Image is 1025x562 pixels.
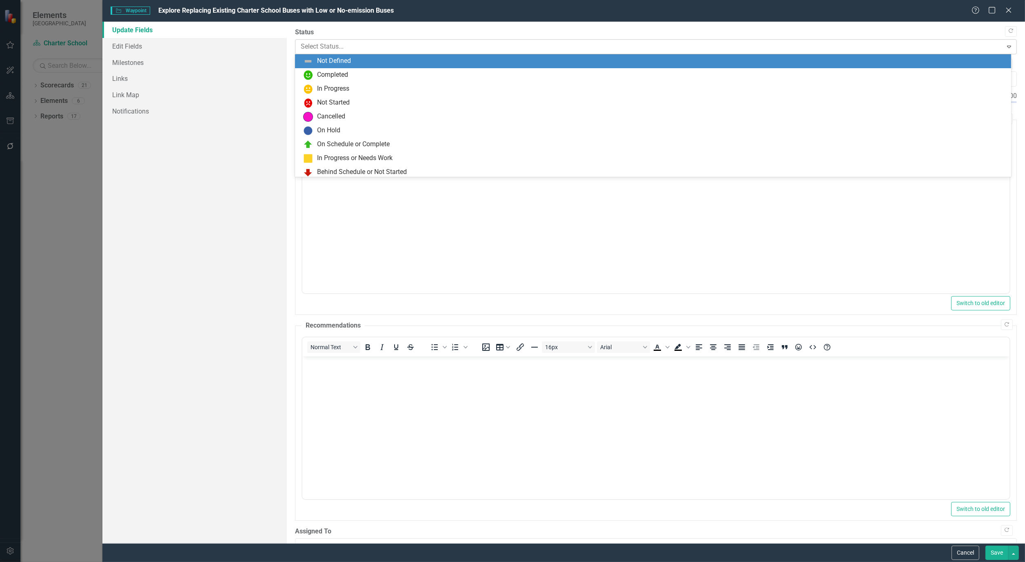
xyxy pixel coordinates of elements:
[102,70,287,87] a: Links
[778,341,792,353] button: Blockquote
[428,341,448,353] div: Bullet list
[303,98,313,108] img: Not Started
[650,341,671,353] div: Text color Black
[102,54,287,71] a: Milestones
[102,103,287,119] a: Notifications
[692,341,706,353] button: Align left
[479,341,493,353] button: Insert image
[295,527,1017,536] label: Assigned To
[821,341,834,353] button: Help
[600,344,640,350] span: Arial
[302,321,365,330] legend: Recommendations
[303,112,313,122] img: Cancelled
[597,341,650,353] button: Font Arial
[303,84,313,94] img: In Progress
[311,344,351,350] span: Normal Text
[158,7,394,14] span: Explore Replacing Existing Charter School Buses with Low or No-emission Buses
[317,126,340,135] div: On Hold
[721,341,734,353] button: Align right
[303,56,313,66] img: Not Defined
[102,22,287,38] a: Update Fields
[317,56,351,66] div: Not Defined
[111,7,150,15] span: Waypoint
[749,341,763,353] button: Decrease indent
[295,28,1017,37] label: Status
[303,167,313,177] img: Behind Schedule or Not Started
[102,87,287,103] a: Link Map
[985,546,1008,560] button: Save
[317,154,393,163] div: In Progress or Needs Work
[528,341,541,353] button: Horizontal line
[303,140,313,149] img: On Schedule or Complete
[302,151,1009,293] iframe: Rich Text Area
[513,341,527,353] button: Insert/edit link
[951,296,1010,310] button: Switch to old editor
[303,126,313,136] img: On Hold
[706,341,720,353] button: Align center
[303,154,313,163] img: In Progress or Needs Work
[952,546,979,560] button: Cancel
[317,98,350,107] div: Not Started
[317,140,390,149] div: On Schedule or Complete
[404,341,417,353] button: Strikethrough
[806,341,820,353] button: HTML Editor
[951,502,1010,516] button: Switch to old editor
[542,341,595,353] button: Font size 16px
[317,70,348,80] div: Completed
[102,38,287,54] a: Edit Fields
[375,341,389,353] button: Italic
[303,70,313,80] img: Completed
[763,341,777,353] button: Increase indent
[792,341,806,353] button: Emojis
[307,341,360,353] button: Block Normal Text
[671,341,692,353] div: Background color Black
[735,341,749,353] button: Justify
[302,357,1009,499] iframe: Rich Text Area
[361,341,375,353] button: Bold
[493,341,513,353] button: Table
[317,112,345,121] div: Cancelled
[389,341,403,353] button: Underline
[317,84,349,94] div: In Progress
[317,167,407,177] div: Behind Schedule or Not Started
[448,341,469,353] div: Numbered list
[545,344,585,350] span: 16px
